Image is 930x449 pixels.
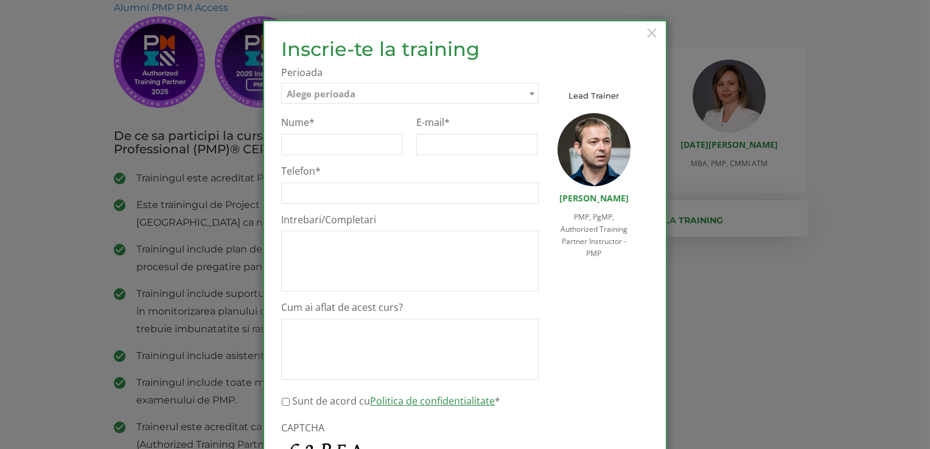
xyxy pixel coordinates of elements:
[281,165,539,178] label: Telefon
[557,91,631,100] h3: Lead Trainer
[281,422,539,434] label: CAPTCHA
[370,394,495,408] a: Politica de confidentialitate
[644,16,660,49] span: ×
[281,301,539,314] label: Cum ai aflat de acest curs?
[281,38,539,60] h2: Inscrie-te la training
[287,88,355,100] span: Alege perioada
[561,212,628,259] span: PMP, PgMP, Authorized Training Partner Instructor - PMP
[559,192,629,204] a: [PERSON_NAME]
[281,66,539,80] label: Perioada
[292,394,500,408] label: Sunt de acord cu *
[644,19,660,46] button: Close
[416,116,537,129] label: E-mail
[281,116,402,129] label: Nume
[281,214,539,226] label: Intrebari/Completari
